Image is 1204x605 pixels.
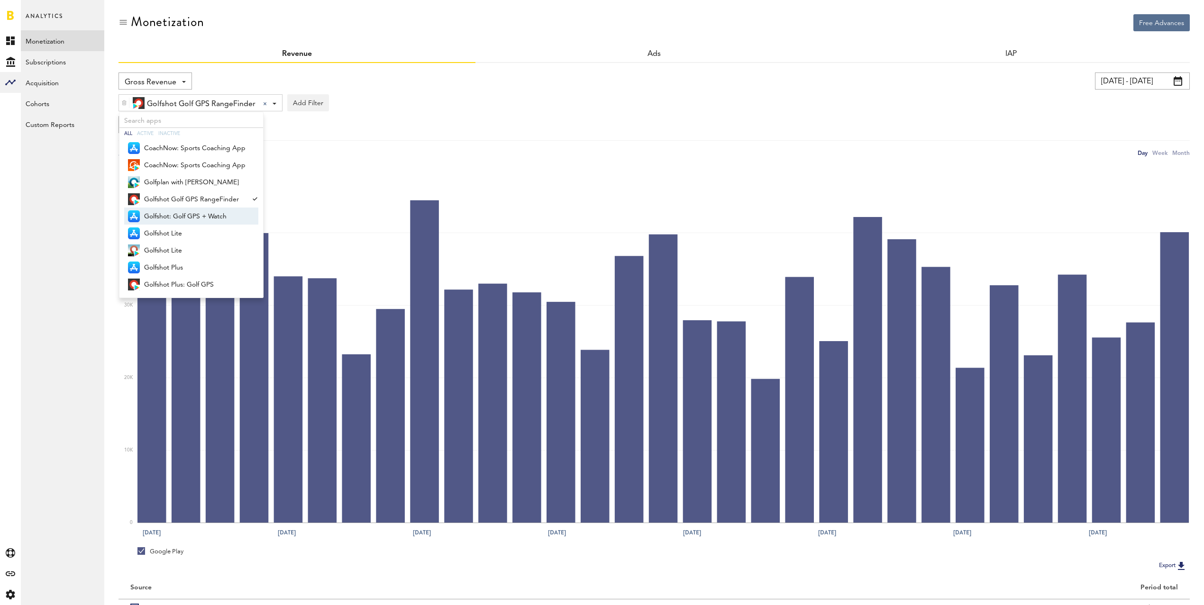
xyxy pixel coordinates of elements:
div: Delete [119,95,129,111]
img: 17.png [134,199,140,205]
img: 17.png [133,103,138,109]
span: Golfshot: Golf GPS + Watch [144,208,246,225]
img: 17.png [134,165,140,171]
text: 500 [124,517,133,522]
a: Acquisition [21,72,104,93]
img: qo9Ua-kR-mJh2mDZAFTx63M3e_ysg5da39QDrh9gHco8-Wy0ARAsrZgd-3XanziKTNQl [128,279,140,290]
a: Golfplan with [PERSON_NAME] [124,173,249,190]
text: [DATE] [278,528,296,537]
button: Free Advances [1133,14,1190,31]
img: Export [1176,560,1187,571]
text: [DATE] [684,528,702,537]
img: 9UIL7DXlNAIIFEZzCGWNoqib7oEsivjZRLL_hB0ZyHGU9BuA-VfhrlfGZ8low1eCl7KE [128,193,140,205]
span: Golfshot Plus [144,260,246,276]
span: Golfshot Lite [144,226,246,242]
button: Export [1156,560,1190,572]
span: Golfshot Golf GPS RangeFinder [147,96,255,112]
span: Golfplan with [PERSON_NAME] [144,174,246,190]
text: [DATE] [819,528,837,537]
a: Golfshot Plus [124,259,249,276]
div: Active [137,128,154,139]
div: Clear [263,102,267,106]
a: Golfshot Lite [124,225,249,242]
span: Golfshot Plus: Golf GPS [144,277,246,293]
img: 21.png [128,142,140,154]
text: 1.0K [123,513,133,518]
a: CoachNow: Sports Coaching App [124,156,249,173]
a: Subscriptions [21,51,104,72]
div: Day [1138,148,1148,158]
text: 20K [124,376,133,380]
text: [DATE] [413,528,431,537]
img: sBPeqS6XAcNXYiGp6eff5ihk_aIia0HG7q23RzlLlG3UvEseAchHCstpU1aPnIK6Zg [128,176,140,188]
div: Week [1152,148,1168,158]
span: CoachNow: Sports Coaching App [144,157,246,173]
text: [DATE] [954,528,972,537]
div: Inactive [158,128,180,139]
img: 9UIL7DXlNAIIFEZzCGWNoqib7oEsivjZRLL_hB0ZyHGU9BuA-VfhrlfGZ8low1eCl7KE [133,97,145,109]
img: 21.png [128,227,140,239]
span: Analytics [26,10,63,30]
a: Monetization [21,30,104,51]
div: Monetization [131,14,204,29]
span: Gross Revenue [125,74,176,90]
text: 10K [124,448,133,453]
text: 2.5K [123,502,133,507]
span: Golfshot Lite [144,243,246,259]
img: a11NXiQTRNSXhrAMvtN-2slz3VkCtde3tPM6Zm9MgPNPABo-zWWBvkmQmOQm8mMzBJY [128,244,140,256]
a: Ads [648,50,661,58]
div: Google Play [137,547,183,556]
img: 2Xbc31OCI-Vjec7zXvAE2OM2ObFaU9b1-f7yXthkulAYejON_ZuzouX1xWJgL0G7oZ0 [128,159,140,171]
text: [DATE] [548,528,566,537]
img: 17.png [134,182,140,188]
img: trash_awesome_blue.svg [121,99,127,106]
span: Support [20,7,54,15]
text: 1.5K [123,510,133,515]
div: Month [1172,148,1190,158]
span: Golfshot Golf GPS RangeFinder [144,191,246,208]
a: Golfshot Plus: Golf GPS [124,276,249,293]
input: Search apps [119,112,263,128]
img: 17.png [134,251,140,256]
text: 2.0K [123,506,133,511]
a: Golfshot: Golf GPS + Watch [124,208,249,225]
a: Golfshot Golf GPS RangeFinder [124,190,249,208]
div: All [124,128,132,139]
a: CoachNow: Sports Coaching App [124,139,249,156]
span: CoachNow: Sports Coaching App [144,140,246,156]
img: 21.png [128,262,140,273]
img: 17.png [134,285,140,290]
a: Revenue [282,50,312,58]
text: [DATE] [143,528,161,537]
a: IAP [1005,50,1017,58]
div: Period total [666,584,1178,592]
text: 0 [130,521,133,525]
a: Golfshot Lite [124,242,249,259]
text: [DATE] [1089,528,1107,537]
div: Source [130,584,152,592]
img: 21.png [128,210,140,222]
a: Cohorts [21,93,104,114]
a: Custom Reports [21,114,104,135]
button: Add Filter [287,94,329,111]
text: 30K [124,303,133,308]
